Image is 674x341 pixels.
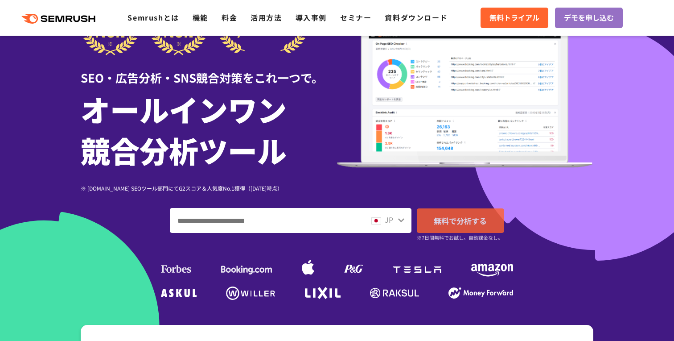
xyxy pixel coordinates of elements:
small: ※7日間無料でお試し。自動課金なし。 [417,233,503,242]
a: 資料ダウンロード [385,12,448,23]
a: 無料トライアル [481,8,548,28]
h1: オールインワン 競合分析ツール [81,88,337,170]
a: 無料で分析する [417,208,504,233]
span: 無料トライアル [489,12,539,24]
a: 活用方法 [251,12,282,23]
a: 料金 [222,12,237,23]
div: ※ [DOMAIN_NAME] SEOツール部門にてG2スコア＆人気度No.1獲得（[DATE]時点） [81,184,337,192]
input: ドメイン、キーワードまたはURLを入力してください [170,208,363,233]
span: デモを申し込む [564,12,614,24]
div: SEO・広告分析・SNS競合対策をこれ一つで。 [81,55,337,86]
a: Semrushとは [127,12,179,23]
span: 無料で分析する [434,215,487,226]
a: 機能 [193,12,208,23]
a: デモを申し込む [555,8,623,28]
span: JP [385,214,393,225]
a: セミナー [340,12,371,23]
a: 導入事例 [296,12,327,23]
